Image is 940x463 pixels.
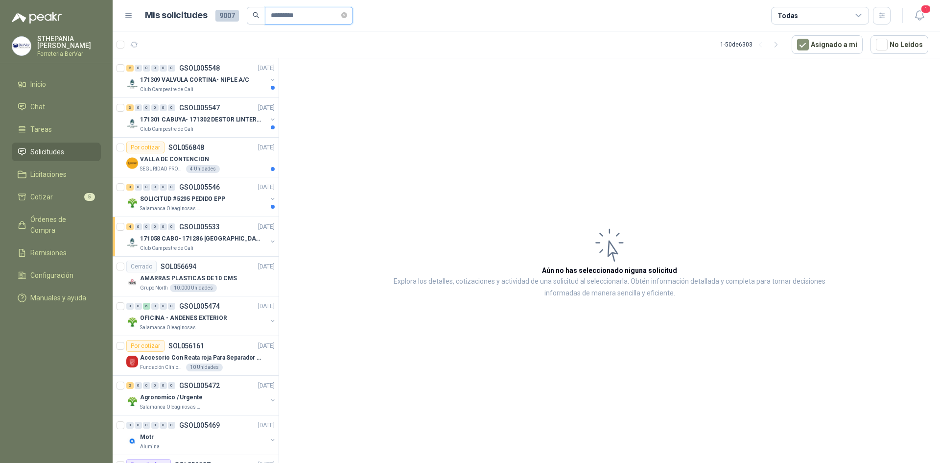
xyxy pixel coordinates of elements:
[126,62,277,94] a: 2 0 0 0 0 0 GSOL005548[DATE] Company Logo171309 VALVULA CORTINA- NIPLE A/CClub Campestre de Cali
[168,342,204,349] p: SOL056161
[542,265,677,276] h3: Aún no has seleccionado niguna solicitud
[12,75,101,94] a: Inicio
[920,4,931,14] span: 1
[168,104,175,111] div: 0
[30,79,46,90] span: Inicio
[140,284,168,292] p: Grupo North
[151,223,159,230] div: 0
[140,205,202,213] p: Salamanca Oleaginosas SAS
[258,64,275,73] p: [DATE]
[12,37,31,55] img: Company Logo
[12,143,101,161] a: Solicitudes
[140,165,184,173] p: SEGURIDAD PROVISER LTDA
[258,143,275,152] p: [DATE]
[140,393,203,402] p: Agronomico / Urgente
[140,75,249,85] p: 171309 VALVULA CORTINA- NIPLE A/C
[258,381,275,390] p: [DATE]
[126,118,138,129] img: Company Logo
[126,102,277,133] a: 3 0 0 0 0 0 GSOL005547[DATE] Company Logo171301 CABUYA- 171302 DESTOR LINTER- 171305 PINZAClub Ca...
[140,115,262,124] p: 171301 CABUYA- 171302 DESTOR LINTER- 171305 PINZA
[179,184,220,191] p: GSOL005546
[135,104,142,111] div: 0
[151,382,159,389] div: 0
[168,223,175,230] div: 0
[126,356,138,367] img: Company Logo
[126,157,138,169] img: Company Logo
[12,210,101,240] a: Órdenes de Compra
[179,422,220,429] p: GSOL005469
[168,184,175,191] div: 0
[258,183,275,192] p: [DATE]
[12,266,101,285] a: Configuración
[341,11,347,20] span: close-circle
[143,422,150,429] div: 0
[126,340,164,352] div: Por cotizar
[126,237,138,248] img: Company Logo
[30,292,86,303] span: Manuales y ayuda
[126,197,138,209] img: Company Logo
[37,51,101,57] p: Ferreteria BerVar
[126,419,277,451] a: 0 0 0 0 0 0 GSOL005469[DATE] Company LogoMotrAlumina
[160,184,167,191] div: 0
[140,234,262,244] p: 171058 CABO- 171286 [GEOGRAPHIC_DATA]
[126,276,138,288] img: Company Logo
[215,10,239,22] span: 9007
[113,257,279,296] a: CerradoSOL056694[DATE] Company LogoAMARRAS PLASTICAS DE 10 CMSGrupo North10.000 Unidades
[140,244,193,252] p: Club Campestre de Cali
[140,195,225,204] p: SOLICITUD #5295 PEDIDO EPP
[30,214,92,236] span: Órdenes de Compra
[135,303,142,310] div: 0
[126,78,138,90] img: Company Logo
[168,303,175,310] div: 0
[160,65,167,72] div: 0
[126,223,134,230] div: 4
[258,341,275,351] p: [DATE]
[140,364,184,371] p: Fundación Clínica Shaio
[168,65,175,72] div: 0
[341,12,347,18] span: close-circle
[135,422,142,429] div: 0
[160,382,167,389] div: 0
[30,169,67,180] span: Licitaciones
[12,12,62,24] img: Logo peakr
[160,303,167,310] div: 0
[143,65,150,72] div: 0
[870,35,928,54] button: No Leídos
[179,65,220,72] p: GSOL005548
[143,184,150,191] div: 0
[84,193,95,201] span: 5
[168,144,204,151] p: SOL056848
[126,316,138,328] img: Company Logo
[143,303,150,310] div: 6
[126,422,134,429] div: 0
[126,184,134,191] div: 3
[143,223,150,230] div: 0
[126,104,134,111] div: 3
[720,37,784,52] div: 1 - 50 de 6303
[160,422,167,429] div: 0
[151,422,159,429] div: 0
[160,104,167,111] div: 0
[30,146,64,157] span: Solicitudes
[140,86,193,94] p: Club Campestre de Cali
[12,120,101,139] a: Tareas
[168,382,175,389] div: 0
[126,300,277,332] a: 0 0 6 0 0 0 GSOL005474[DATE] Company LogoOFICINA - ANDENES EXTERIORSalamanca Oleaginosas SAS
[168,422,175,429] div: 0
[12,165,101,184] a: Licitaciones
[777,10,798,21] div: Todas
[30,101,45,112] span: Chat
[113,138,279,177] a: Por cotizarSOL056848[DATE] Company LogoVALLA DE CONTENCIONSEGURIDAD PROVISER LTDA4 Unidades
[170,284,217,292] div: 10.000 Unidades
[143,382,150,389] div: 0
[151,104,159,111] div: 0
[145,8,208,23] h1: Mis solicitudes
[161,263,196,270] p: SOL056694
[140,324,202,332] p: Salamanca Oleaginosas SAS
[140,125,193,133] p: Club Campestre de Cali
[140,274,237,283] p: AMARRAS PLASTICAS DE 10 CMS
[377,276,842,299] p: Explora los detalles, cotizaciones y actividad de una solicitud al seleccionarla. Obtén informaci...
[126,395,138,407] img: Company Logo
[258,302,275,311] p: [DATE]
[140,353,262,363] p: Accesorio Con Reata roja Para Separador De Fila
